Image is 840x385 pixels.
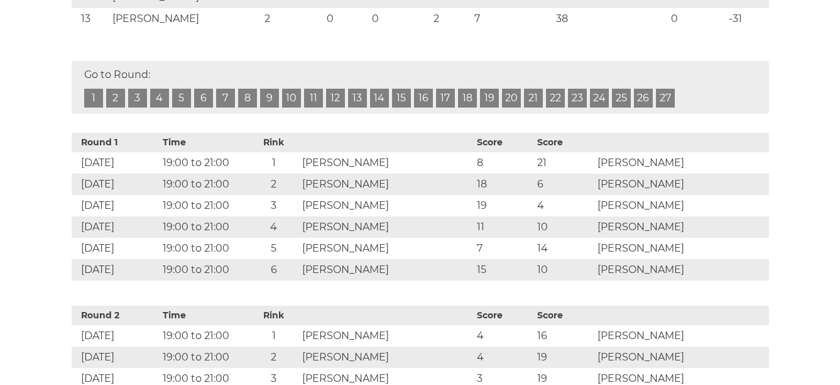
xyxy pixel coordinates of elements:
th: Score [534,306,594,325]
td: 38 [553,8,668,30]
td: 8 [474,152,534,174]
a: 4 [150,89,169,108]
a: 8 [238,89,257,108]
div: Go to Round: [72,61,769,114]
td: 7 [471,8,552,30]
a: 2 [106,89,125,108]
th: Round 1 [72,133,160,152]
a: 1 [84,89,103,108]
td: [PERSON_NAME] [594,325,769,347]
td: 4 [474,325,534,347]
td: 19:00 to 21:00 [160,174,248,195]
td: [PERSON_NAME] [299,216,474,238]
td: [PERSON_NAME] [299,152,474,174]
td: [PERSON_NAME] [594,238,769,259]
td: -31 [726,8,769,30]
th: Score [474,133,534,152]
td: 19 [534,347,594,368]
td: [PERSON_NAME] [299,238,474,259]
th: Rink [248,306,299,325]
td: [DATE] [72,238,160,259]
th: Time [160,133,248,152]
a: 26 [634,89,653,108]
td: 3 [248,195,299,216]
td: [PERSON_NAME] [299,174,474,195]
td: [DATE] [72,195,160,216]
td: 6 [248,259,299,281]
td: 21 [534,152,594,174]
th: Rink [248,133,299,152]
a: 25 [612,89,631,108]
td: 19:00 to 21:00 [160,238,248,259]
a: 14 [370,89,389,108]
a: 9 [260,89,279,108]
th: Score [474,306,534,325]
td: [PERSON_NAME] [299,259,474,281]
td: 5 [248,238,299,259]
td: 1 [248,152,299,174]
td: 6 [534,174,594,195]
td: [DATE] [72,216,160,238]
td: 2 [248,174,299,195]
td: 11 [474,216,534,238]
a: 16 [414,89,433,108]
td: [PERSON_NAME] [594,259,769,281]
td: 0 [668,8,726,30]
a: 17 [436,89,455,108]
td: [PERSON_NAME] [299,347,474,368]
td: 18 [474,174,534,195]
td: 2 [430,8,471,30]
td: 10 [534,259,594,281]
td: [PERSON_NAME] [299,325,474,347]
a: 23 [568,89,587,108]
a: 5 [172,89,191,108]
td: [PERSON_NAME] [594,347,769,368]
th: Score [534,133,594,152]
a: 27 [656,89,675,108]
a: 11 [304,89,323,108]
td: [PERSON_NAME] [299,195,474,216]
td: 19 [474,195,534,216]
td: [PERSON_NAME] [594,152,769,174]
td: 4 [474,347,534,368]
td: [PERSON_NAME] [594,216,769,238]
td: 19:00 to 21:00 [160,259,248,281]
td: [PERSON_NAME] [594,195,769,216]
a: 6 [194,89,213,108]
td: [DATE] [72,174,160,195]
td: [PERSON_NAME] [594,174,769,195]
td: 4 [534,195,594,216]
td: 14 [534,238,594,259]
a: 19 [480,89,499,108]
a: 12 [326,89,345,108]
a: 20 [502,89,521,108]
td: 19:00 to 21:00 [160,195,248,216]
td: 7 [474,238,534,259]
td: 19:00 to 21:00 [160,325,248,347]
a: 13 [348,89,367,108]
td: 0 [324,8,369,30]
a: 18 [458,89,477,108]
td: [PERSON_NAME] [109,8,261,30]
td: 16 [534,325,594,347]
td: 0 [369,8,430,30]
td: 19:00 to 21:00 [160,347,248,368]
a: 22 [546,89,565,108]
td: 2 [261,8,323,30]
td: 13 [72,8,110,30]
a: 7 [216,89,235,108]
td: [DATE] [72,259,160,281]
a: 15 [392,89,411,108]
a: 3 [128,89,147,108]
td: 1 [248,325,299,347]
td: [DATE] [72,325,160,347]
td: 19:00 to 21:00 [160,152,248,174]
td: 15 [474,259,534,281]
a: 24 [590,89,609,108]
td: [DATE] [72,347,160,368]
td: 2 [248,347,299,368]
td: 4 [248,216,299,238]
th: Round 2 [72,306,160,325]
td: [DATE] [72,152,160,174]
th: Time [160,306,248,325]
